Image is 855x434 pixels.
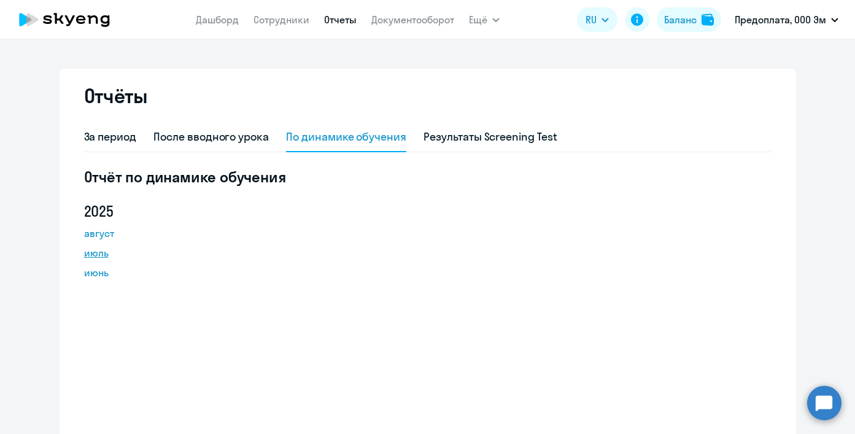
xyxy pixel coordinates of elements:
a: август [84,226,195,241]
span: RU [586,12,597,27]
a: июнь [84,265,195,280]
div: За период [84,129,137,145]
button: Ещё [469,7,500,32]
button: Балансbalance [657,7,721,32]
h2: Отчёты [84,83,148,108]
a: Дашборд [196,14,239,26]
h5: 2025 [84,201,195,221]
div: После вводного урока [153,129,269,145]
a: Документооборот [371,14,454,26]
img: balance [702,14,714,26]
p: Предоплата, ООО Эм [735,12,826,27]
span: Ещё [469,12,487,27]
h5: Отчёт по динамике обучения [84,167,772,187]
button: RU [577,7,617,32]
button: Предоплата, ООО Эм [729,5,845,34]
a: июль [84,246,195,260]
div: По динамике обучения [286,129,406,145]
a: Отчеты [324,14,357,26]
a: Сотрудники [253,14,309,26]
div: Результаты Screening Test [424,129,557,145]
div: Баланс [664,12,697,27]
